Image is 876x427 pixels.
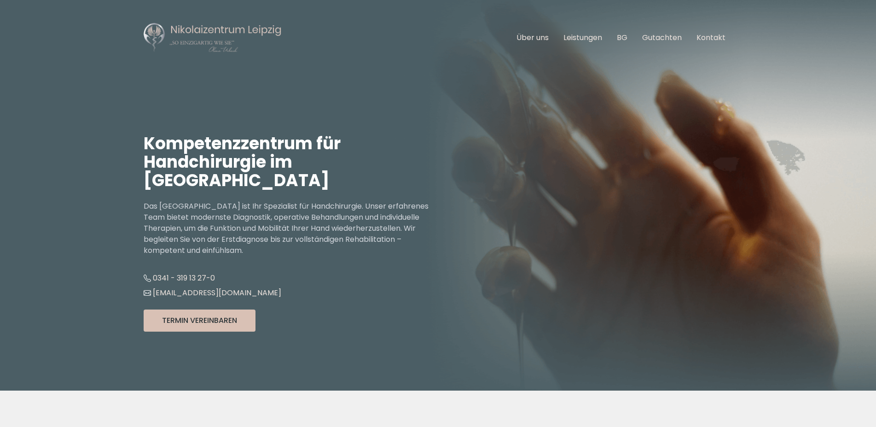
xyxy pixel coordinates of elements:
h1: Kompetenzzentrum für Handchirurgie im [GEOGRAPHIC_DATA] [144,135,438,190]
a: Über uns [516,32,549,43]
a: 0341 - 319 13 27-0 [144,273,215,283]
a: Leistungen [563,32,602,43]
a: Gutachten [642,32,682,43]
p: Das [GEOGRAPHIC_DATA] ist Ihr Spezialist für Handchirurgie. Unser erfahrenes Team bietet modernst... [144,201,438,256]
a: BG [617,32,627,43]
a: Kontakt [696,32,725,43]
a: [EMAIL_ADDRESS][DOMAIN_NAME] [144,287,281,298]
button: Termin Vereinbaren [144,310,255,332]
img: Nikolaizentrum Leipzig Logo [144,22,282,53]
